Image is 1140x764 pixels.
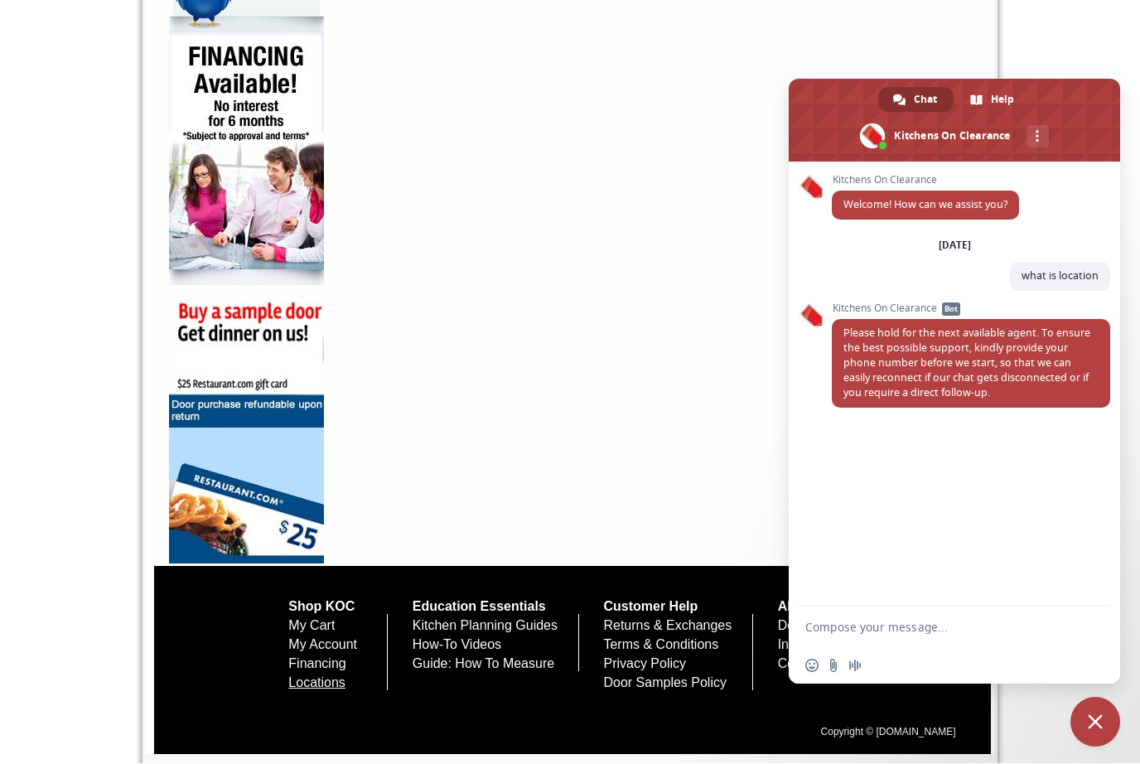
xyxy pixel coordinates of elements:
[848,660,862,673] span: Audio message
[413,657,554,671] a: Guide: How To Measure
[288,657,345,671] a: Financing
[603,600,753,615] h5: Customer Help
[288,676,345,690] a: Locations
[806,708,955,726] a: [PHONE_NUMBER]
[991,88,1014,113] span: Help
[603,619,732,633] a: Returns & Exchanges
[288,619,335,633] a: My Cart
[805,660,819,673] span: Insert an emoji
[805,621,1067,636] textarea: Compose your message...
[843,198,1007,212] span: Welcome! How can we assist you?
[288,638,357,652] a: My Account
[413,600,546,614] a: Education Essentials
[413,619,558,633] a: Kitchen Planning Guides
[603,676,727,690] a: Door Samples Policy
[288,600,355,614] a: Shop KOC
[942,303,960,317] span: Bot
[914,88,937,113] span: Chat
[603,638,718,652] a: Terms & Conditions
[878,88,954,113] div: Chat
[778,657,843,671] a: Contact Us
[939,241,971,251] div: [DATE]
[194,691,973,755] div: Copyright © [DOMAIN_NAME]
[778,619,819,633] a: Design
[603,657,686,671] a: Privacy Policy
[413,638,501,652] a: How-To Videos
[1026,126,1049,148] div: More channels
[778,600,837,614] a: About Us
[778,638,842,652] a: Installation
[832,175,1019,186] span: Kitchens On Clearance
[955,88,1031,113] div: Help
[1022,269,1099,283] span: what is location
[843,326,1090,400] span: Please hold for the next available agent. To ensure the best possible support, kindly provide you...
[1070,698,1120,747] div: Close chat
[827,660,840,673] span: Send a file
[832,303,1110,315] span: Kitchens On Clearance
